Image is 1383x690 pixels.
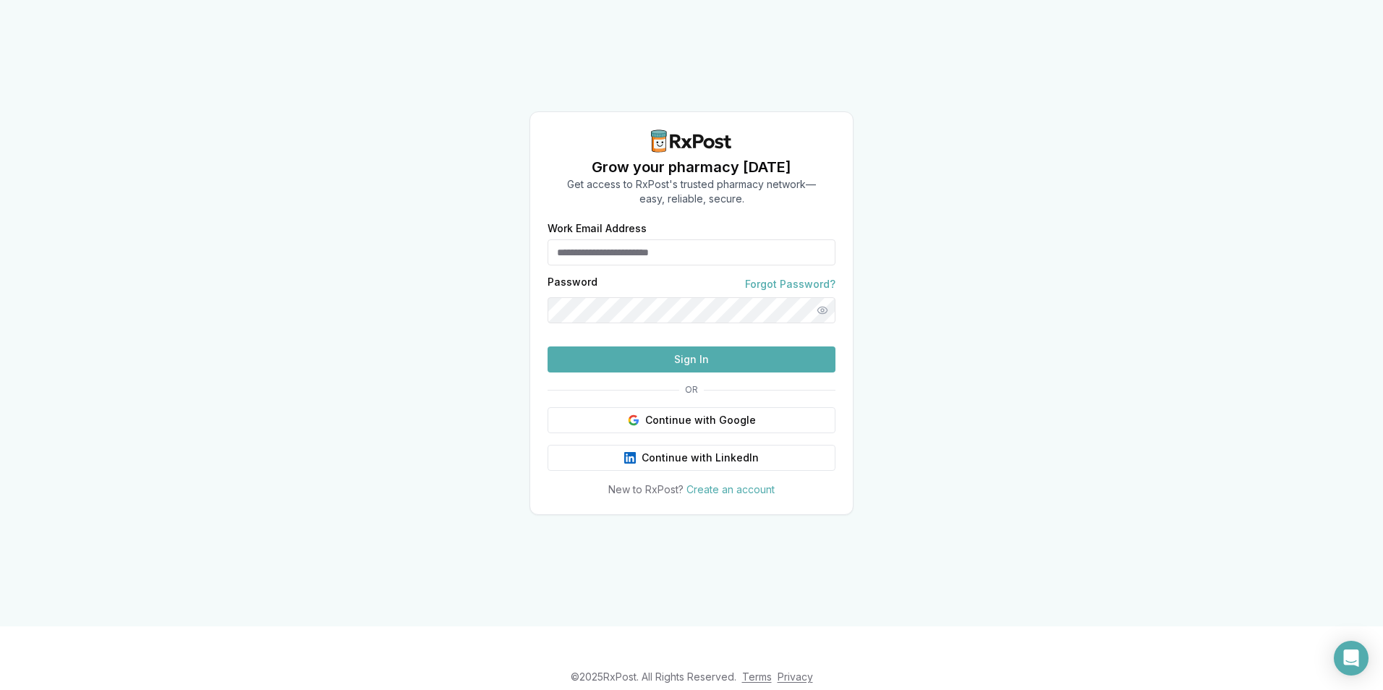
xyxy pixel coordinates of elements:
img: LinkedIn [624,452,636,464]
a: Privacy [778,670,813,683]
a: Create an account [686,483,775,495]
span: New to RxPost? [608,483,684,495]
span: OR [679,384,704,396]
h1: Grow your pharmacy [DATE] [567,157,816,177]
div: Open Intercom Messenger [1334,641,1369,676]
a: Forgot Password? [745,277,835,291]
button: Continue with LinkedIn [548,445,835,471]
button: Continue with Google [548,407,835,433]
a: Terms [742,670,772,683]
p: Get access to RxPost's trusted pharmacy network— easy, reliable, secure. [567,177,816,206]
label: Password [548,277,597,291]
img: Google [628,414,639,426]
img: RxPost Logo [645,129,738,153]
label: Work Email Address [548,223,835,234]
button: Sign In [548,346,835,372]
button: Show password [809,297,835,323]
